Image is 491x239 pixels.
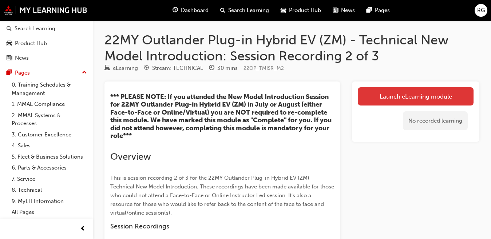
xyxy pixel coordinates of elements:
a: 0. Training Schedules & Management [9,79,90,99]
a: 5. Fleet & Business Solutions [9,151,90,163]
span: This is session recording 2 of 3 for the 22MY Outlander Plug-in Hybrid EV (ZM) - Technical New Mo... [110,175,336,216]
div: 30 mins [217,64,238,72]
a: pages-iconPages [361,3,396,18]
a: 9. MyLH Information [9,196,90,207]
span: car-icon [281,6,286,15]
span: search-icon [7,25,12,32]
a: 2. MMAL Systems & Processes [9,110,90,129]
a: Launch eLearning module [358,87,474,105]
span: Dashboard [181,6,209,15]
span: *** PLEASE NOTE: If you attended the New Model Introduction Session for 22MY Outlander Plug-in Hy... [110,93,333,140]
span: Overview [110,151,151,162]
span: Session Recordings [110,222,169,230]
a: Search Learning [3,22,90,35]
button: Pages [3,66,90,80]
span: news-icon [7,55,12,61]
a: search-iconSearch Learning [214,3,275,18]
span: pages-icon [7,70,12,76]
div: No recorded learning [403,111,468,131]
span: prev-icon [80,224,86,234]
span: learningResourceType_ELEARNING-icon [104,65,110,72]
a: guage-iconDashboard [167,3,214,18]
div: Stream: TECHNICAL [152,64,203,72]
span: Learning resource code [243,65,284,71]
span: guage-icon [173,6,178,15]
h1: 22MY Outlander Plug-in Hybrid EV (ZM) - Technical New Model Introduction: Session Recording 2 of 3 [104,32,479,64]
a: Product Hub [3,37,90,50]
div: News [15,54,29,62]
div: Duration [209,64,238,73]
span: up-icon [82,68,87,77]
span: car-icon [7,40,12,47]
a: car-iconProduct Hub [275,3,327,18]
a: 4. Sales [9,140,90,151]
div: Stream [144,64,203,73]
button: RG [475,4,487,17]
span: Search Learning [228,6,269,15]
a: 3. Customer Excellence [9,129,90,140]
a: News [3,51,90,65]
a: 8. Technical [9,184,90,196]
div: eLearning [113,64,138,72]
span: Product Hub [289,6,321,15]
a: All Pages [9,207,90,218]
div: Pages [15,69,30,77]
span: clock-icon [209,65,214,72]
span: RG [477,6,485,15]
a: 6. Parts & Accessories [9,162,90,174]
span: target-icon [144,65,149,72]
div: Type [104,64,138,73]
span: Pages [375,6,390,15]
div: Product Hub [15,39,47,48]
span: search-icon [220,6,225,15]
div: Search Learning [15,24,55,33]
a: 1. MMAL Compliance [9,99,90,110]
a: news-iconNews [327,3,361,18]
img: mmal [4,5,87,15]
span: news-icon [333,6,338,15]
a: 7. Service [9,174,90,185]
span: pages-icon [367,6,372,15]
span: News [341,6,355,15]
